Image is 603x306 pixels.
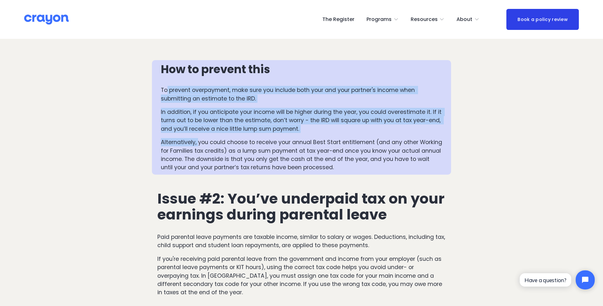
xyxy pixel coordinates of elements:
[456,14,479,24] a: folder dropdown
[514,265,600,295] iframe: Tidio Chat
[367,15,392,24] span: Programs
[24,14,69,25] img: Crayon
[157,191,446,223] h2: Issue #2: You’ve underpaid tax on your earnings during parental leave
[456,15,472,24] span: About
[411,14,445,24] a: folder dropdown
[157,255,446,297] p: If you're receiving paid parental leave from the government and income from your employer (such a...
[161,138,442,172] p: Alternatively, you could choose to receive your annual Best Start entitlement (and any other Work...
[506,9,579,30] a: Book a policy review
[411,15,438,24] span: Resources
[322,14,354,24] a: The Register
[157,233,446,250] p: Paid parental leave payments are taxable income, similar to salary or wages. Deductions, includin...
[161,63,442,76] h3: How to prevent this
[161,86,442,103] p: To prevent overpayment, make sure you include both your and your partner's income when submitting...
[367,14,399,24] a: folder dropdown
[161,108,442,133] p: In addition, if you anticipate your income will be higher during the year, you could overestimate...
